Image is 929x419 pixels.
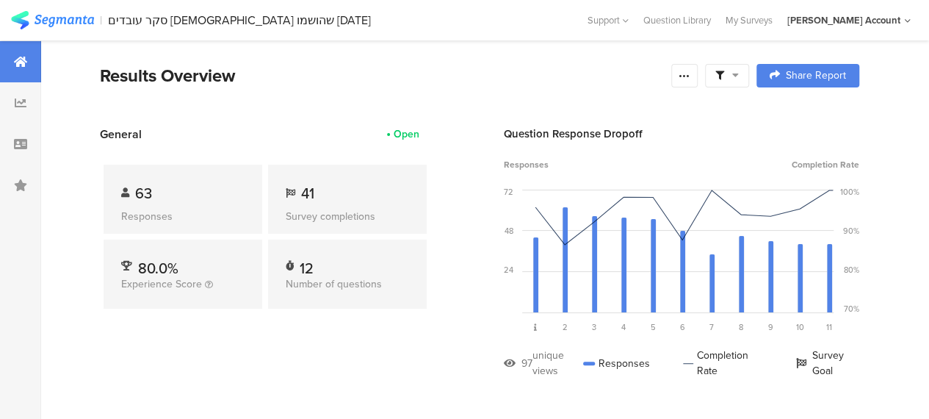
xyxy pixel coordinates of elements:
[394,126,419,142] div: Open
[796,348,859,379] div: Survey Goal
[583,348,650,379] div: Responses
[121,209,245,224] div: Responses
[787,13,900,27] div: [PERSON_NAME] Account
[844,303,859,315] div: 70%
[286,209,409,224] div: Survey completions
[680,321,685,333] span: 6
[504,264,513,276] div: 24
[121,276,202,292] span: Experience Score
[796,321,804,333] span: 10
[739,321,743,333] span: 8
[301,182,314,204] span: 41
[135,182,152,204] span: 63
[588,9,629,32] div: Support
[504,158,549,171] span: Responses
[504,126,859,142] div: Question Response Dropoff
[563,321,568,333] span: 2
[300,257,314,272] div: 12
[786,71,846,81] span: Share Report
[108,13,371,27] div: סקר עובדים [DEMOGRAPHIC_DATA] שהושמו [DATE]
[621,321,626,333] span: 4
[532,348,583,379] div: unique views
[286,276,382,292] span: Number of questions
[718,13,780,27] a: My Surveys
[843,225,859,237] div: 90%
[521,356,532,371] div: 97
[844,264,859,276] div: 80%
[100,62,664,89] div: Results Overview
[505,225,513,237] div: 48
[100,12,102,29] div: |
[504,186,513,198] div: 72
[768,321,773,333] span: 9
[592,321,596,333] span: 3
[709,321,714,333] span: 7
[792,158,859,171] span: Completion Rate
[651,321,656,333] span: 5
[100,126,142,143] span: General
[138,257,178,279] span: 80.0%
[11,11,94,29] img: segmanta logo
[636,13,718,27] a: Question Library
[826,321,832,333] span: 11
[840,186,859,198] div: 100%
[683,348,763,379] div: Completion Rate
